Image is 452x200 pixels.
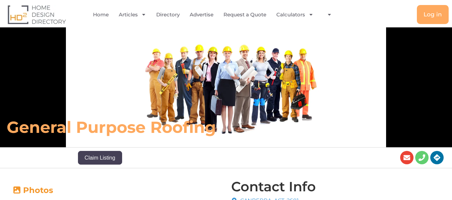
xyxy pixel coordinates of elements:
[156,7,180,22] a: Directory
[417,5,449,24] a: Log in
[92,7,337,22] nav: Menu
[190,7,213,22] a: Advertise
[78,151,122,164] button: Claim Listing
[7,117,313,137] h6: General Purpose Roofing
[119,7,146,22] a: Articles
[424,12,442,17] span: Log in
[223,7,266,22] a: Request a Quote
[231,180,316,193] h4: Contact Info
[12,185,53,195] a: Photos
[276,7,313,22] a: Calculators
[93,7,109,22] a: Home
